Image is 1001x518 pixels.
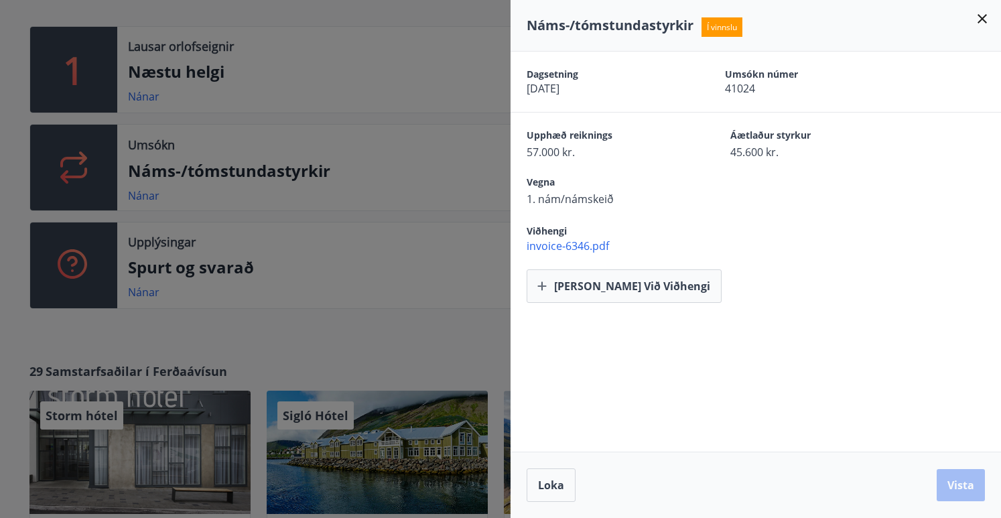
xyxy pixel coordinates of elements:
span: 45.600 kr. [730,145,887,159]
span: Loka [538,478,564,493]
span: Umsókn númer [725,68,876,81]
span: 1. nám/námskeið [527,192,683,206]
span: Vegna [527,176,683,192]
span: 41024 [725,81,876,96]
span: Náms-/tómstundastyrkir [527,16,693,34]
span: Viðhengi [527,224,567,237]
span: 57.000 kr. [527,145,683,159]
span: invoice-6346.pdf [527,239,1001,253]
button: [PERSON_NAME] við viðhengi [527,269,722,303]
button: Loka [527,468,576,502]
span: Áætlaður styrkur [730,129,887,145]
span: Í vinnslu [702,17,742,37]
span: [DATE] [527,81,678,96]
span: Upphæð reiknings [527,129,683,145]
span: Dagsetning [527,68,678,81]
